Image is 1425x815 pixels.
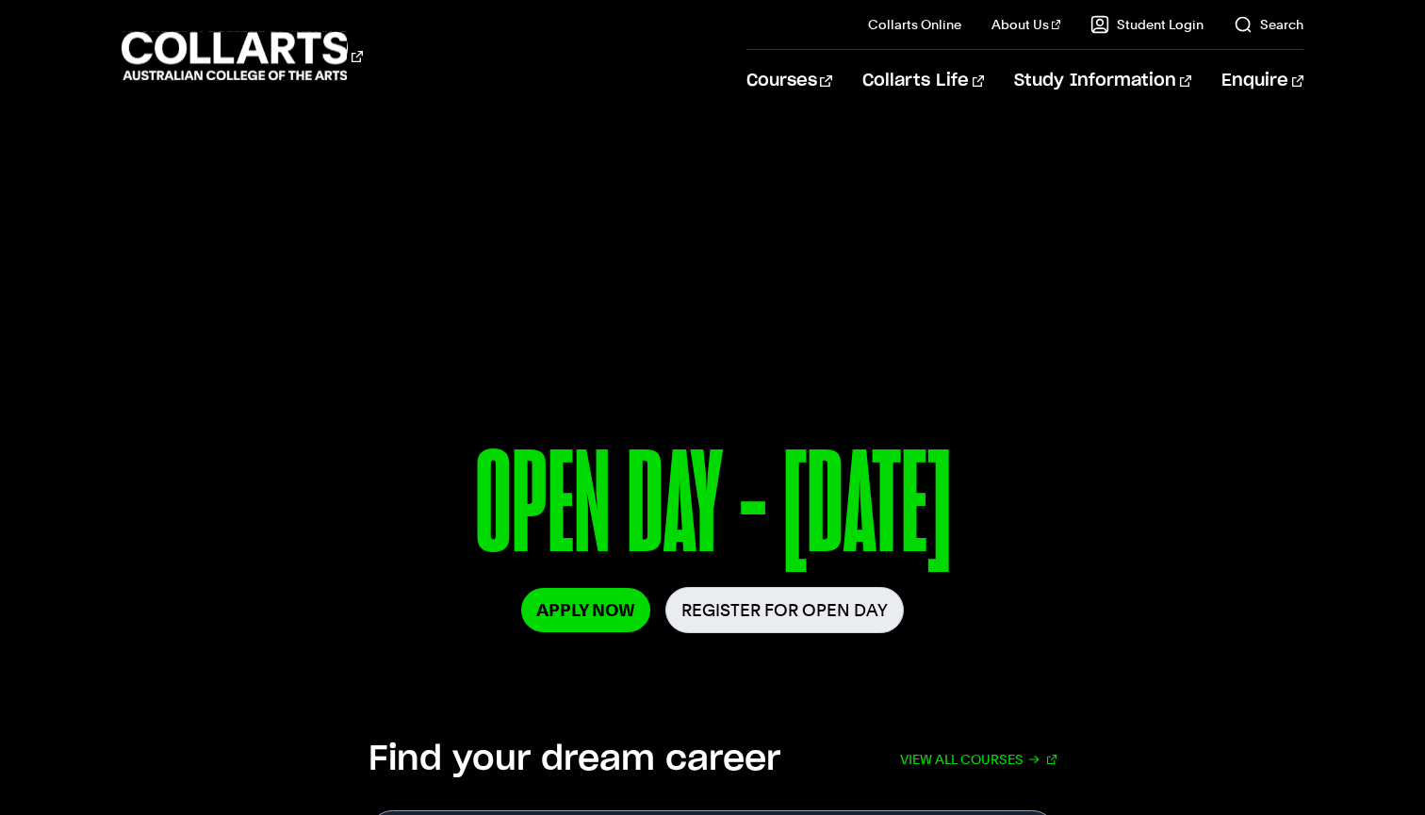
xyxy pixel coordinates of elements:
[1014,50,1191,112] a: Study Information
[1221,50,1303,112] a: Enquire
[900,739,1056,780] a: View all courses
[868,15,961,34] a: Collarts Online
[1090,15,1204,34] a: Student Login
[746,50,832,112] a: Courses
[156,432,1270,587] p: OPEN DAY - [DATE]
[665,587,904,633] a: Register for Open Day
[369,739,780,780] h2: Find your dream career
[122,29,363,83] div: Go to homepage
[991,15,1061,34] a: About Us
[1234,15,1303,34] a: Search
[862,50,984,112] a: Collarts Life
[521,588,650,632] a: Apply Now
